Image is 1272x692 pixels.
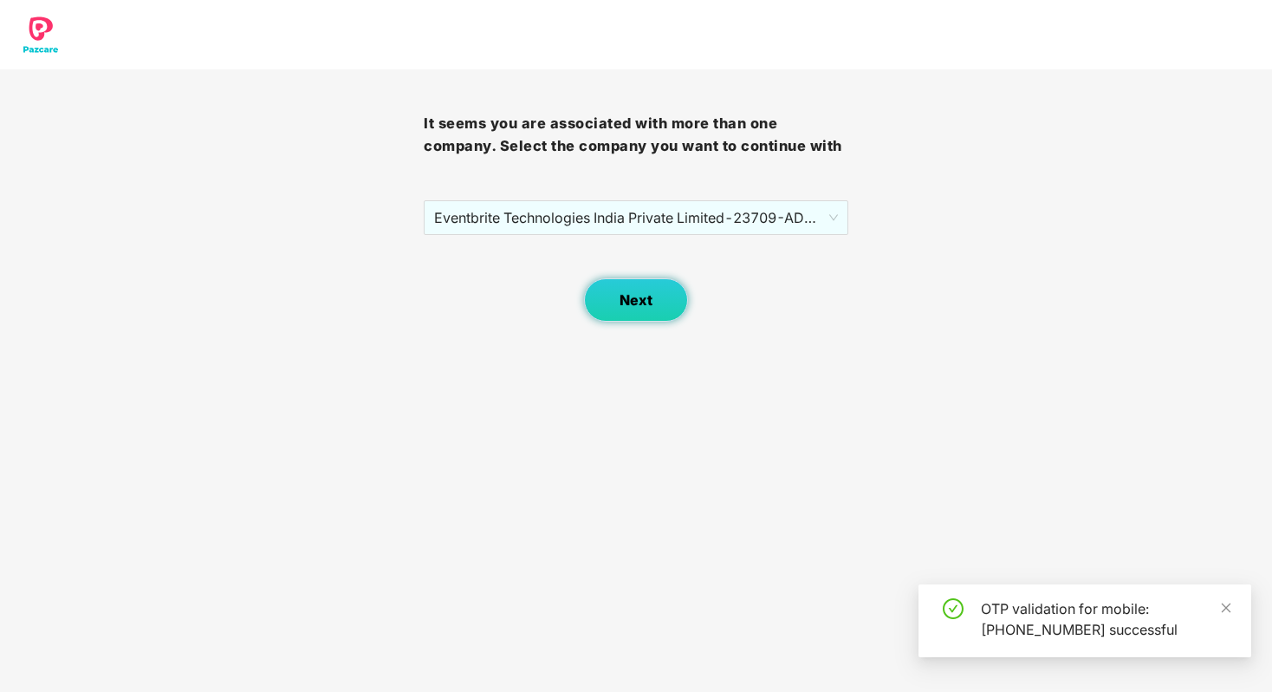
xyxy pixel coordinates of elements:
span: Next [620,292,652,309]
h3: It seems you are associated with more than one company. Select the company you want to continue with [424,113,847,157]
span: close [1220,602,1232,614]
button: Next [584,278,688,322]
div: OTP validation for mobile: [PHONE_NUMBER] successful [981,598,1230,640]
span: check-circle [943,598,964,619]
span: Eventbrite Technologies India Private Limited - 23709 - ADMIN [434,201,837,234]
